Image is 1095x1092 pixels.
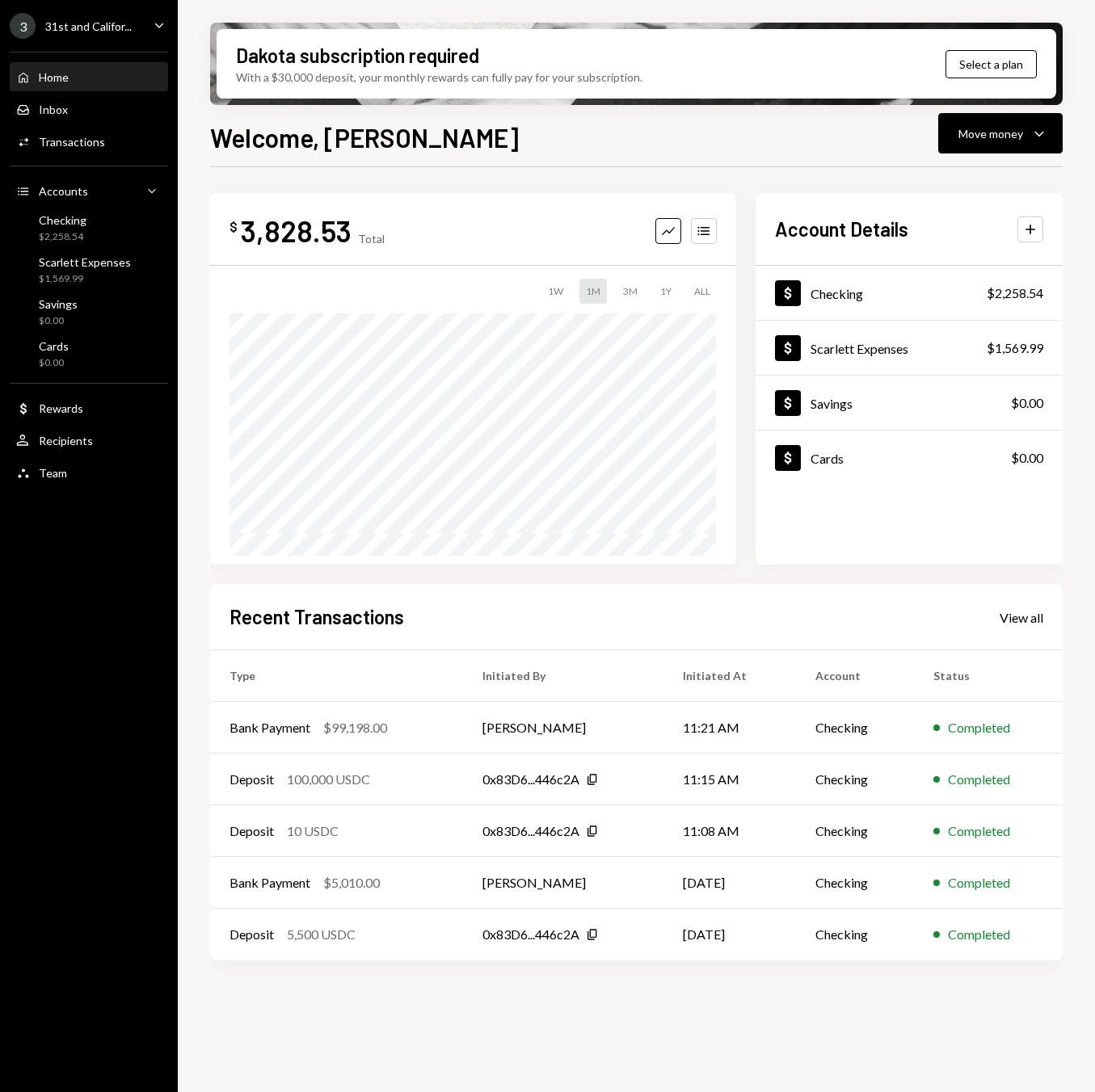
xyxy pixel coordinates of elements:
td: Checking [796,702,914,754]
div: Team [39,466,67,480]
div: Deposit [230,925,274,944]
a: Checking$2,258.54 [756,266,1063,320]
div: Scarlett Expenses [39,255,131,269]
td: 11:08 AM [663,805,796,857]
h1: Welcome, [PERSON_NAME] [210,121,519,153]
div: $5,010.00 [323,873,380,892]
div: $1,569.99 [39,272,131,286]
td: 11:15 AM [663,754,796,805]
div: 0x83D6...446c2A [482,821,579,841]
div: $0.00 [39,314,78,328]
div: 3M [617,279,644,304]
div: 31st and Califor... [45,19,132,33]
a: Savings$0.00 [10,292,168,331]
div: $0.00 [1011,448,1043,468]
div: Recipients [39,434,93,447]
div: Move money [958,125,1023,142]
div: $0.00 [39,356,69,370]
div: Transactions [39,135,105,149]
a: Inbox [10,94,168,124]
td: Checking [796,805,914,857]
td: Checking [796,754,914,805]
div: Completed [948,821,1010,841]
div: $99,198.00 [323,718,387,737]
div: 1M [579,279,607,304]
div: Completed [948,718,1010,737]
div: Savings [39,297,78,311]
a: Team [10,458,168,487]
a: Checking$2,258.54 [10,208,168,247]
div: 1W [541,279,570,304]
a: Cards$0.00 [10,334,168,373]
td: [DATE] [663,909,796,960]
th: Initiated At [663,650,796,702]
td: Checking [796,909,914,960]
td: Checking [796,857,914,909]
a: Cards$0.00 [756,430,1063,485]
div: 3,828.53 [241,212,352,249]
div: $2,258.54 [987,283,1043,303]
div: $0.00 [1011,393,1043,413]
div: Total [358,232,385,246]
div: Completed [948,873,1010,892]
td: [PERSON_NAME] [463,702,663,754]
div: 100,000 USDC [287,770,370,789]
div: Checking [811,286,863,301]
button: Select a plan [945,50,1037,78]
div: Inbox [39,103,68,116]
th: Initiated By [463,650,663,702]
div: 3 [10,13,36,39]
div: 0x83D6...446c2A [482,770,579,789]
td: 11:21 AM [663,702,796,754]
a: Accounts [10,176,168,205]
a: Home [10,62,168,91]
button: Move money [938,113,1063,153]
div: Scarlett Expenses [811,341,908,356]
a: Savings$0.00 [756,376,1063,430]
div: Completed [948,770,1010,789]
div: With a $30,000 deposit, your monthly rewards can fully pay for your subscription. [236,69,642,86]
div: $1,569.99 [987,338,1043,358]
th: Account [796,650,914,702]
div: Deposit [230,821,274,841]
a: Rewards [10,393,168,422]
div: Cards [39,339,69,353]
th: Status [914,650,1063,702]
div: Bank Payment [230,873,310,892]
a: Transactions [10,127,168,156]
a: View all [1000,608,1043,626]
div: Rewards [39,401,83,415]
div: Checking [39,213,86,227]
div: Accounts [39,184,88,198]
div: 10 USDC [287,821,339,841]
div: Cards [811,451,844,466]
div: 5,500 USDC [287,925,356,944]
a: Scarlett Expenses$1,569.99 [10,250,168,289]
div: 0x83D6...446c2A [482,925,579,944]
div: ALL [688,279,717,304]
a: Scarlett Expenses$1,569.99 [756,321,1063,375]
div: Bank Payment [230,718,310,737]
div: Savings [811,396,853,411]
td: [PERSON_NAME] [463,857,663,909]
h2: Recent Transactions [230,603,404,630]
h2: Account Details [775,216,908,242]
a: Recipients [10,426,168,455]
td: [DATE] [663,857,796,909]
div: $ [230,219,238,235]
th: Type [210,650,463,702]
div: View all [1000,610,1043,626]
div: 1Y [654,279,678,304]
div: Completed [948,925,1010,944]
div: Home [39,70,69,84]
div: Deposit [230,770,274,789]
div: $2,258.54 [39,230,86,244]
div: Dakota subscription required [236,42,479,69]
